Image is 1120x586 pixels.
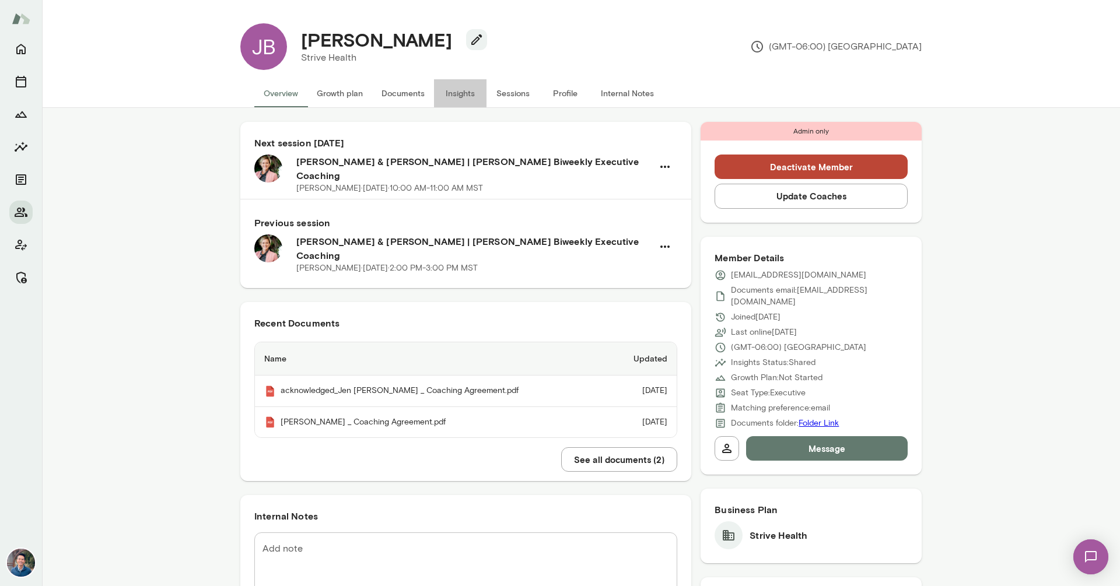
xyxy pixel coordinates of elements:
p: Joined [DATE] [731,311,780,323]
h6: Strive Health [750,528,807,542]
p: Last online [DATE] [731,327,797,338]
button: Documents [9,168,33,191]
p: Strive Health [301,51,478,65]
p: Documents folder: [731,417,839,429]
div: JB [240,23,287,70]
th: Name [255,342,609,376]
button: Growth Plan [9,103,33,126]
img: Mento [264,385,276,397]
button: Deactivate Member [715,155,908,179]
button: Home [9,37,33,61]
button: Members [9,201,33,224]
th: Updated [609,342,677,376]
p: [EMAIL_ADDRESS][DOMAIN_NAME] [731,269,866,281]
button: Documents [372,79,434,107]
h6: [PERSON_NAME] & [PERSON_NAME] | [PERSON_NAME] Biweekly Executive Coaching [296,155,653,183]
h4: [PERSON_NAME] [301,29,452,51]
p: (GMT-06:00) [GEOGRAPHIC_DATA] [731,342,866,353]
button: Overview [254,79,307,107]
h6: Recent Documents [254,316,677,330]
h6: [PERSON_NAME] & [PERSON_NAME] | [PERSON_NAME] Biweekly Executive Coaching [296,234,653,262]
h6: Business Plan [715,503,908,517]
img: Alex Yu [7,549,35,577]
p: Matching preference: email [731,402,830,414]
td: [DATE] [609,407,677,438]
button: Profile [539,79,591,107]
button: Sessions [487,79,539,107]
p: Growth Plan: Not Started [731,372,822,384]
button: Internal Notes [591,79,663,107]
button: Manage [9,266,33,289]
div: Admin only [701,122,922,141]
button: Client app [9,233,33,257]
button: Message [746,436,908,461]
h6: Next session [DATE] [254,136,677,150]
button: Growth plan [307,79,372,107]
p: [PERSON_NAME] · [DATE] · 2:00 PM-3:00 PM MST [296,262,478,274]
p: Seat Type: Executive [731,387,806,399]
p: (GMT-06:00) [GEOGRAPHIC_DATA] [750,40,922,54]
h6: Previous session [254,216,677,230]
img: Mento [264,416,276,428]
p: Insights Status: Shared [731,357,815,369]
th: acknowledged_Jen [PERSON_NAME] _ Coaching Agreement.pdf [255,376,609,407]
button: Insights [9,135,33,159]
th: [PERSON_NAME] _ Coaching Agreement.pdf [255,407,609,438]
button: Update Coaches [715,184,908,208]
a: Folder Link [799,418,839,428]
p: Documents email: [EMAIL_ADDRESS][DOMAIN_NAME] [731,285,908,308]
p: [PERSON_NAME] · [DATE] · 10:00 AM-11:00 AM MST [296,183,483,194]
img: Mento [12,8,30,30]
button: Sessions [9,70,33,93]
h6: Internal Notes [254,509,677,523]
button: Insights [434,79,487,107]
button: See all documents (2) [561,447,677,472]
td: [DATE] [609,376,677,407]
h6: Member Details [715,251,908,265]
